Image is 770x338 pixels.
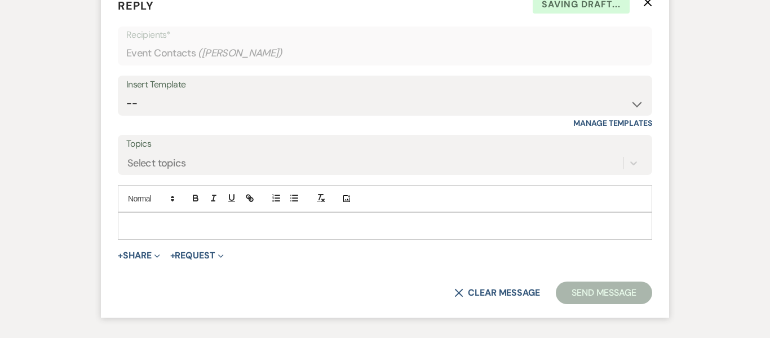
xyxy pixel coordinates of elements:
[126,77,644,93] div: Insert Template
[118,251,123,260] span: +
[170,251,224,260] button: Request
[170,251,175,260] span: +
[556,282,652,304] button: Send Message
[127,156,186,171] div: Select topics
[454,288,540,297] button: Clear message
[126,42,644,64] div: Event Contacts
[573,118,652,128] a: Manage Templates
[126,28,644,42] p: Recipients*
[126,136,644,152] label: Topics
[118,251,160,260] button: Share
[198,46,282,61] span: ( [PERSON_NAME] )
